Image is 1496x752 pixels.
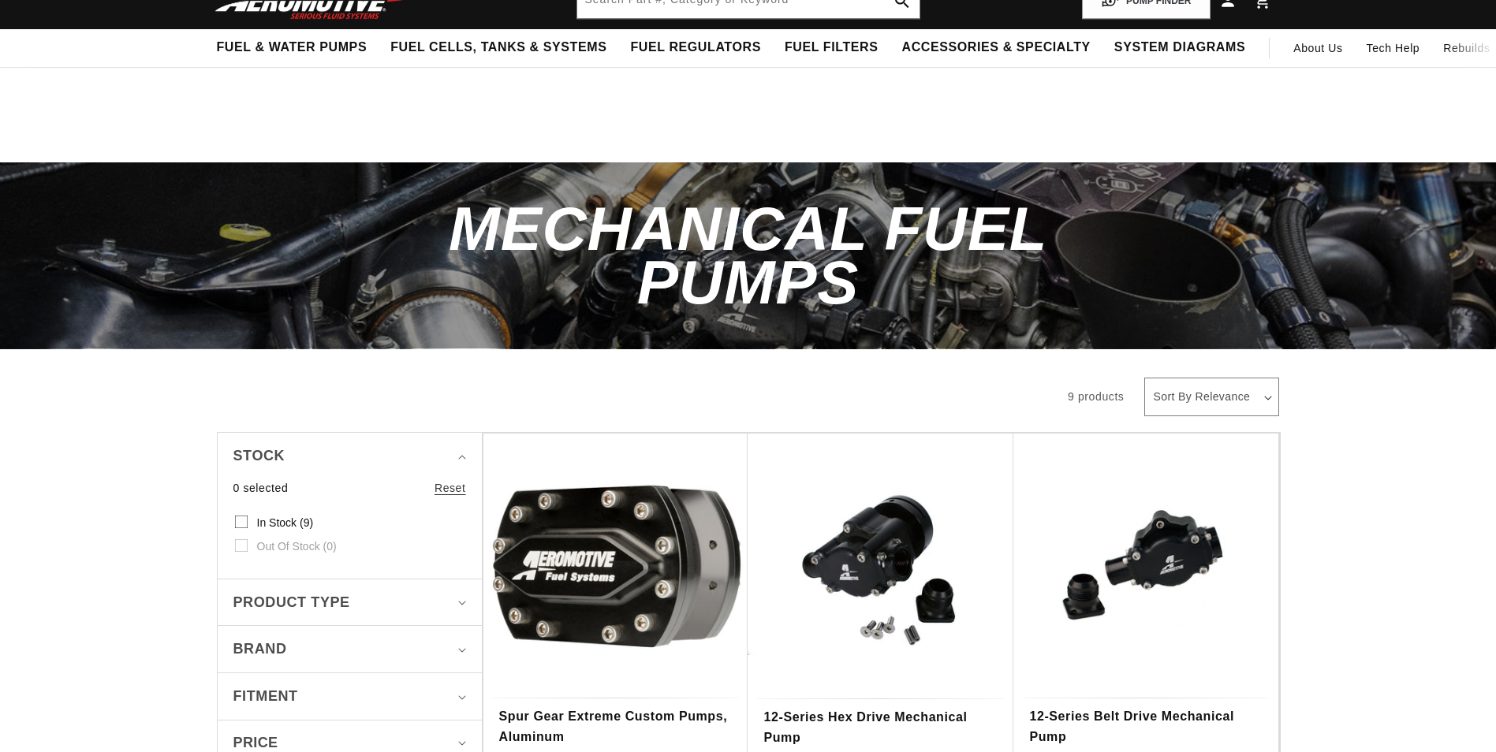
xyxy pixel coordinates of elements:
[233,591,350,614] span: Product type
[205,29,379,66] summary: Fuel & Water Pumps
[233,433,466,479] summary: Stock (0 selected)
[257,516,314,530] span: In stock (9)
[435,479,466,497] a: Reset
[499,706,733,746] a: Spur Gear Extreme Custom Pumps, Aluminum
[233,673,466,720] summary: Fitment (0 selected)
[1355,29,1432,67] summary: Tech Help
[233,626,466,672] summary: Brand (0 selected)
[1443,39,1490,57] span: Rebuilds
[902,39,1091,56] span: Accessories & Specialty
[618,29,772,66] summary: Fuel Regulators
[233,445,285,467] span: Stock
[217,39,367,56] span: Fuel & Water Pumps
[763,707,998,747] a: 12-Series Hex Drive Mechanical Pump
[390,39,606,56] span: Fuel Cells, Tanks & Systems
[785,39,879,56] span: Fuel Filters
[1102,29,1257,66] summary: System Diagrams
[1281,29,1354,67] a: About Us
[233,685,298,708] span: Fitment
[1029,706,1263,746] a: 12-Series Belt Drive Mechanical Pump
[233,479,289,497] span: 0 selected
[379,29,618,66] summary: Fuel Cells, Tanks & Systems
[233,579,466,626] summary: Product type (0 selected)
[1367,39,1420,57] span: Tech Help
[890,29,1102,66] summary: Accessories & Specialty
[773,29,890,66] summary: Fuel Filters
[1114,39,1245,56] span: System Diagrams
[257,539,337,553] span: Out of stock (0)
[630,39,760,56] span: Fuel Regulators
[1068,390,1124,403] span: 9 products
[449,194,1047,317] span: Mechanical Fuel Pumps
[1293,42,1342,54] span: About Us
[233,638,287,661] span: Brand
